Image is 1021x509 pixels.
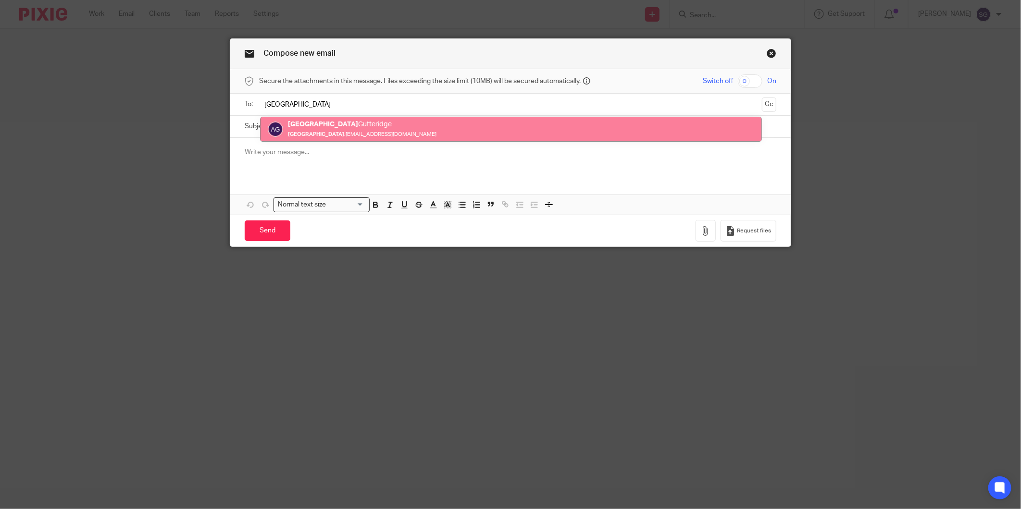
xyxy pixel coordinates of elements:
[762,97,776,112] button: Cc
[288,121,358,128] em: [GEOGRAPHIC_DATA]
[263,49,336,57] span: Compose new email
[721,220,776,242] button: Request files
[288,132,436,137] small: .[EMAIL_ADDRESS][DOMAIN_NAME]
[288,132,344,137] em: [GEOGRAPHIC_DATA]
[276,200,328,210] span: Normal text size
[767,48,776,61] a: Close this dialog window
[288,120,436,129] div: Gutteridge
[259,76,581,86] span: Secure the attachments in this message. Files exceeding the size limit (10MB) will be secured aut...
[329,200,364,210] input: Search for option
[274,197,370,212] div: Search for option
[245,220,290,241] input: Send
[268,121,283,137] img: svg%3E
[737,227,771,235] span: Request files
[245,99,255,109] label: To:
[703,76,733,86] span: Switch off
[245,121,270,131] label: Subject:
[767,76,776,86] span: On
